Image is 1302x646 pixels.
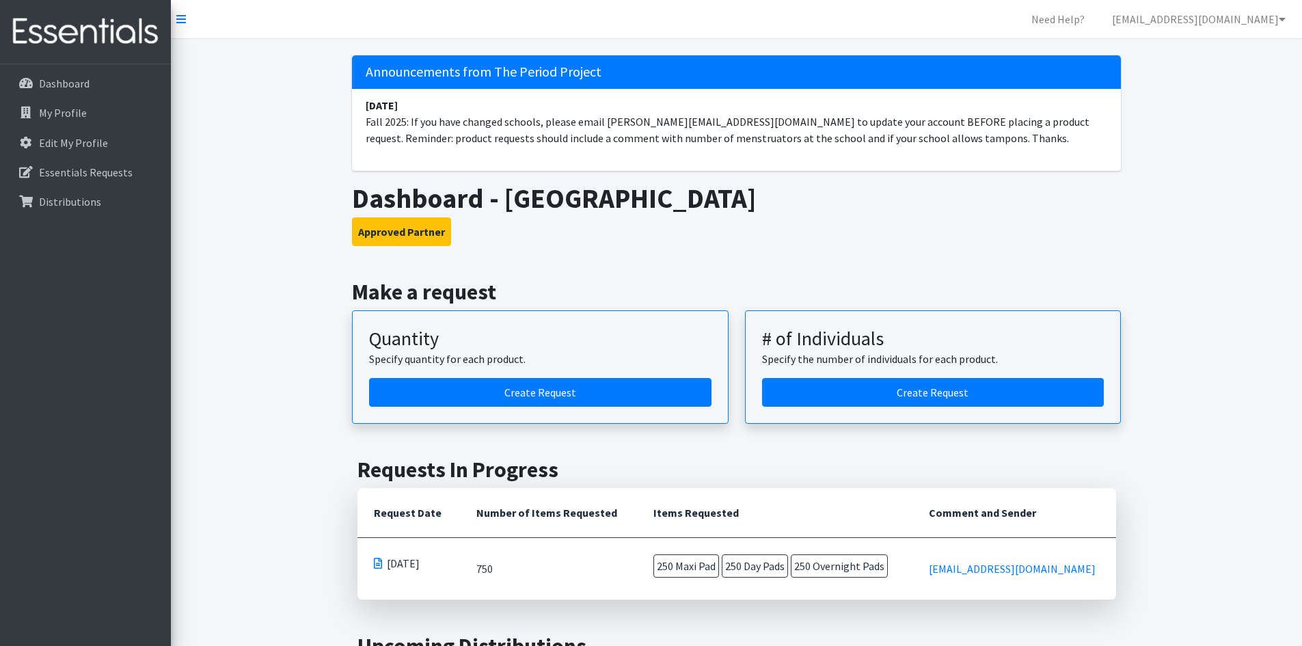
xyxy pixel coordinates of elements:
[5,188,165,215] a: Distributions
[366,98,398,112] strong: [DATE]
[39,106,87,120] p: My Profile
[460,488,637,538] th: Number of Items Requested
[762,378,1104,407] a: Create a request by number of individuals
[5,129,165,157] a: Edit My Profile
[357,457,1116,483] h2: Requests In Progress
[352,89,1121,154] li: Fall 2025: If you have changed schools, please email [PERSON_NAME][EMAIL_ADDRESS][DOMAIN_NAME] to...
[1101,5,1297,33] a: [EMAIL_ADDRESS][DOMAIN_NAME]
[460,538,637,600] td: 750
[762,351,1104,367] p: Specify the number of individuals for each product.
[5,9,165,55] img: HumanEssentials
[369,327,711,351] h3: Quantity
[39,77,90,90] p: Dashboard
[39,195,101,208] p: Distributions
[369,351,711,367] p: Specify quantity for each product.
[929,562,1096,576] a: [EMAIL_ADDRESS][DOMAIN_NAME]
[637,488,912,538] th: Items Requested
[352,279,1121,305] h2: Make a request
[369,378,711,407] a: Create a request by quantity
[357,488,460,538] th: Request Date
[653,554,719,578] span: 250 Maxi Pad
[762,327,1104,351] h3: # of Individuals
[791,554,888,578] span: 250 Overnight Pads
[912,488,1116,538] th: Comment and Sender
[352,217,451,246] button: Approved Partner
[5,70,165,97] a: Dashboard
[352,55,1121,89] h5: Announcements from The Period Project
[39,136,108,150] p: Edit My Profile
[722,554,788,578] span: 250 Day Pads
[5,99,165,126] a: My Profile
[39,165,133,179] p: Essentials Requests
[387,555,420,571] span: [DATE]
[1020,5,1096,33] a: Need Help?
[352,182,1121,215] h1: Dashboard - [GEOGRAPHIC_DATA]
[5,159,165,186] a: Essentials Requests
